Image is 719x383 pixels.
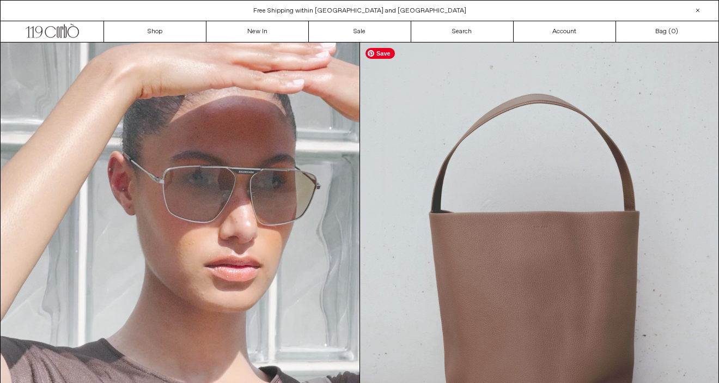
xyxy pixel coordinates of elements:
[104,21,206,42] a: Shop
[671,27,678,37] span: )
[514,21,616,42] a: Account
[253,7,466,15] a: Free Shipping within [GEOGRAPHIC_DATA] and [GEOGRAPHIC_DATA]
[365,48,395,59] span: Save
[309,21,411,42] a: Sale
[411,21,514,42] a: Search
[616,21,718,42] a: Bag ()
[671,27,675,36] span: 0
[206,21,309,42] a: New In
